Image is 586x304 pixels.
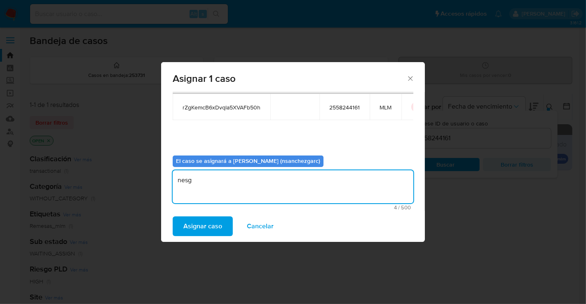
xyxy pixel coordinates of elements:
button: icon-button [411,102,421,112]
span: MLM [380,104,391,111]
span: Máximo 500 caracteres [175,205,411,210]
button: Cancelar [236,216,284,236]
span: rZgKemcB6xDvqla5XVAFb50h [183,104,260,111]
span: Cancelar [247,217,274,235]
button: Cerrar ventana [406,74,414,82]
div: assign-modal [161,62,425,242]
textarea: nesg [173,170,413,203]
b: El caso se asignará a [PERSON_NAME] (nsanchezgarc) [176,157,320,165]
span: Asignar caso [183,217,222,235]
span: 2558244161 [329,104,360,111]
span: Asignar 1 caso [173,74,406,84]
button: Asignar caso [173,216,233,236]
